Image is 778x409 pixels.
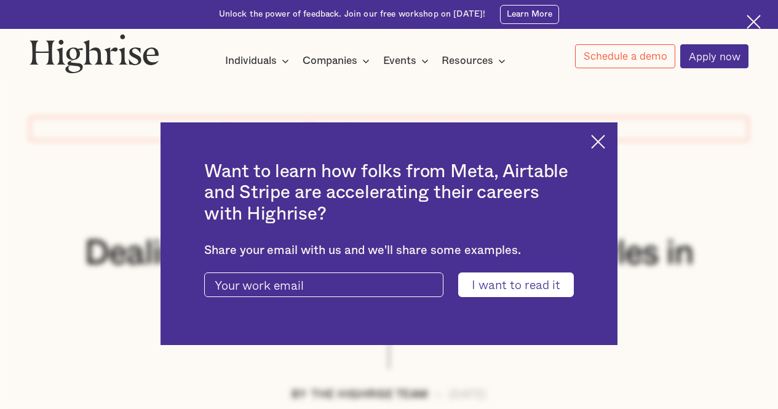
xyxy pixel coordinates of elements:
[204,244,573,258] div: Share your email with us and we'll share some examples.
[383,54,416,68] div: Events
[303,54,357,68] div: Companies
[204,272,443,296] input: Your work email
[500,5,560,24] a: Learn More
[442,54,493,68] div: Resources
[747,15,761,29] img: Cross icon
[219,9,486,20] div: Unlock the power of feedback. Join our free workshop on [DATE]!
[575,44,675,68] a: Schedule a demo
[30,34,159,73] img: Highrise logo
[680,44,748,68] a: Apply now
[204,161,573,224] h2: Want to learn how folks from Meta, Airtable and Stripe are accelerating their careers with Highrise?
[591,135,605,149] img: Cross icon
[383,54,432,68] div: Events
[303,54,373,68] div: Companies
[225,54,293,68] div: Individuals
[458,272,573,296] input: I want to read it
[204,272,573,296] form: current-ascender-blog-article-modal-form
[442,54,509,68] div: Resources
[225,54,277,68] div: Individuals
